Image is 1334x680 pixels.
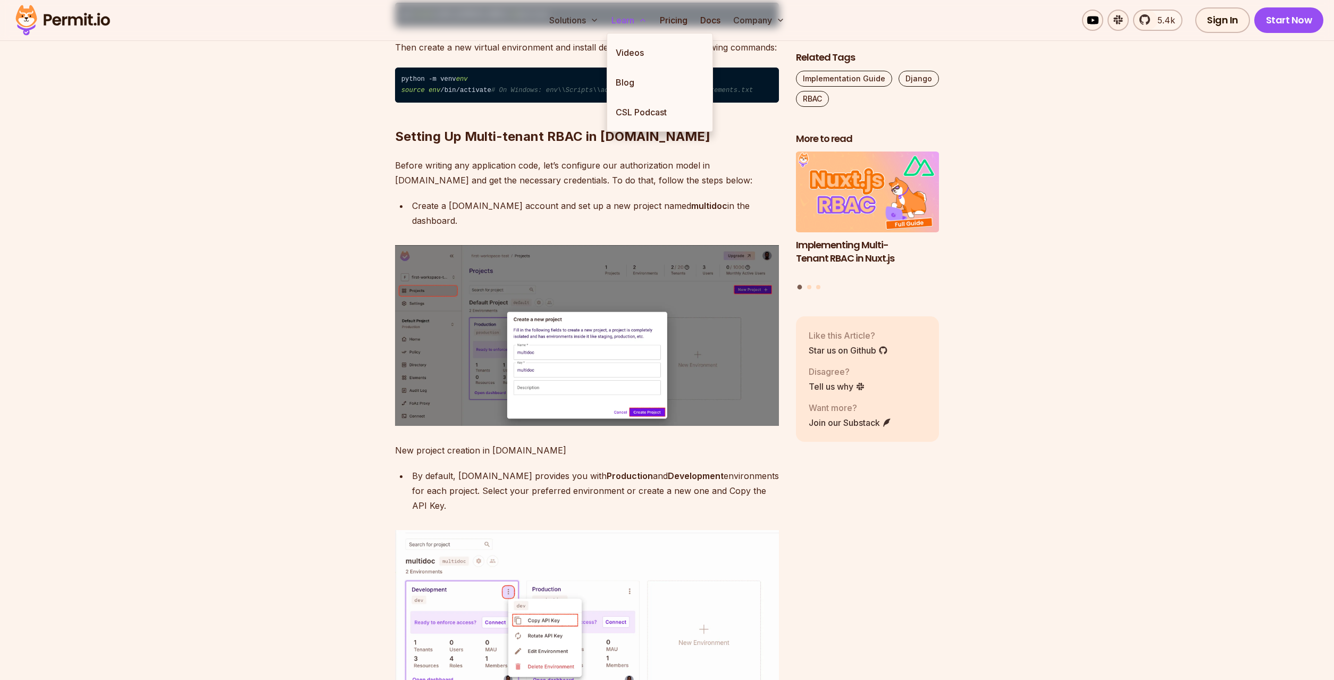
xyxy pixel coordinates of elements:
img: Implementing Multi-Tenant RBAC in Nuxt.js [796,152,939,233]
h2: Setting Up Multi-tenant RBAC in [DOMAIN_NAME] [395,86,779,145]
div: By default, [DOMAIN_NAME] provides you with and environments for each project. Select your prefer... [412,468,779,513]
button: Go to slide 2 [807,285,811,289]
a: Django [899,71,939,87]
div: Create a [DOMAIN_NAME] account and set up a new project named in the dashboard. [412,198,779,228]
strong: multidoc [691,200,727,211]
a: Docs [696,10,725,31]
li: 1 of 3 [796,152,939,279]
span: env [456,75,468,83]
button: Go to slide 3 [816,285,820,289]
a: Join our Substack [809,416,892,429]
a: Tell us why [809,380,865,393]
p: Before writing any application code, let’s configure our authorization model in [DOMAIN_NAME] and... [395,158,779,188]
a: Videos [607,38,712,68]
p: Want more? [809,401,892,414]
strong: Development [668,471,724,481]
strong: Production [607,471,653,481]
button: Go to slide 1 [798,285,802,290]
a: Sign In [1195,7,1250,33]
a: RBAC [796,91,829,107]
p: Disagree? [809,365,865,378]
img: image.png [395,245,779,426]
a: Blog [607,68,712,97]
span: 5.4k [1151,14,1175,27]
img: Permit logo [11,2,115,38]
a: Implementing Multi-Tenant RBAC in Nuxt.jsImplementing Multi-Tenant RBAC in Nuxt.js [796,152,939,279]
p: New project creation in [DOMAIN_NAME] [395,443,779,458]
p: Like this Article? [809,329,888,342]
a: Star us on Github [809,344,888,357]
div: Posts [796,152,939,291]
span: # On Windows: env\\Scripts\\activatepip install -r requirements.txt [491,87,753,94]
span: env [429,87,440,94]
code: python -m venv /bin/activate [395,68,779,103]
h2: Related Tags [796,51,939,64]
h3: Implementing Multi-Tenant RBAC in Nuxt.js [796,239,939,265]
a: Start Now [1254,7,1324,33]
span: source [401,87,425,94]
button: Company [729,10,789,31]
h2: More to read [796,132,939,146]
button: Solutions [545,10,603,31]
button: Learn [607,10,651,31]
a: Pricing [656,10,692,31]
a: Implementation Guide [796,71,892,87]
a: CSL Podcast [607,97,712,127]
p: Then create a new virtual environment and install dependencies with the following commands: [395,40,779,55]
a: 5.4k [1133,10,1182,31]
